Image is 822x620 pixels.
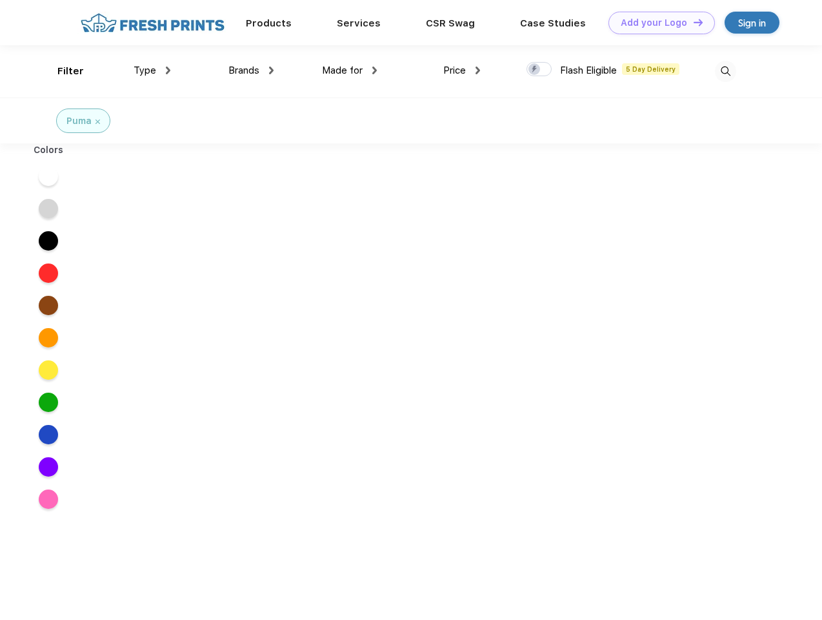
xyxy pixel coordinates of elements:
[66,114,92,128] div: Puma
[725,12,779,34] a: Sign in
[372,67,377,74] img: dropdown.png
[621,17,687,28] div: Add your Logo
[694,19,703,26] img: DT
[738,15,766,30] div: Sign in
[322,65,363,76] span: Made for
[269,67,274,74] img: dropdown.png
[337,17,381,29] a: Services
[715,61,736,82] img: desktop_search.svg
[228,65,259,76] span: Brands
[24,143,74,157] div: Colors
[622,63,679,75] span: 5 Day Delivery
[560,65,617,76] span: Flash Eligible
[246,17,292,29] a: Products
[476,67,480,74] img: dropdown.png
[95,119,100,124] img: filter_cancel.svg
[134,65,156,76] span: Type
[166,67,170,74] img: dropdown.png
[426,17,475,29] a: CSR Swag
[57,64,84,79] div: Filter
[443,65,466,76] span: Price
[77,12,228,34] img: fo%20logo%202.webp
